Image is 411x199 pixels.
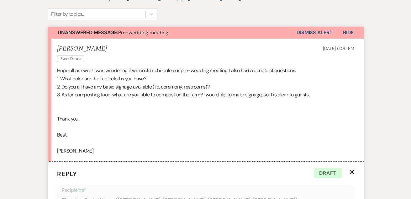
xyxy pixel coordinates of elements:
[57,131,354,139] p: Best,
[57,67,354,75] p: Hope all are well! I was wondering if we could schedule our pre-wedding meeting. I also had a cou...
[58,29,118,36] strong: Unanswered Message:
[343,29,354,36] span: Hide
[333,27,364,39] button: Hide
[57,91,354,99] p: 3. As for composting food, what are you able to compost on the farm? I would like to make signage...
[57,115,354,123] p: Thank you.
[57,170,77,178] span: Reply
[48,27,297,39] button: Unanswered Message:Pre-wedding meeting
[323,46,354,51] span: [DATE] 6:06 PM
[57,147,354,155] p: [PERSON_NAME]
[62,186,350,194] p: Recipients*
[57,75,354,83] p: 1. What color are the tablecloths you have?
[51,10,85,18] div: Filter by topics...
[57,45,107,53] h5: [PERSON_NAME]
[58,29,168,36] span: Pre-wedding meeting
[297,27,333,39] button: Dismiss Alert
[57,83,354,91] p: 2. Do you all have any basic signage available (i.e. ceremony, restrooms)?
[57,56,85,62] span: Event Details
[314,168,342,179] span: Draft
